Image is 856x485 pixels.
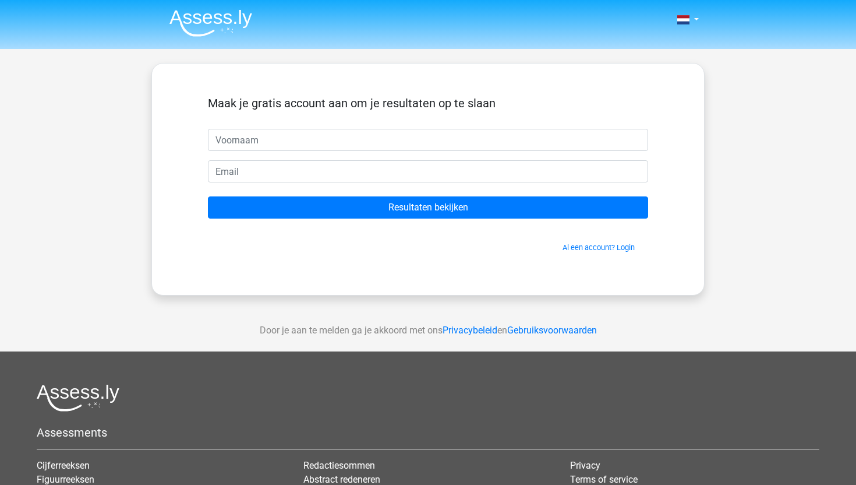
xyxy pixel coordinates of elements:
a: Redactiesommen [303,460,375,471]
a: Terms of service [570,474,638,485]
h5: Maak je gratis account aan om je resultaten op te slaan [208,96,648,110]
a: Al een account? Login [563,243,635,252]
a: Privacy [570,460,600,471]
a: Cijferreeksen [37,460,90,471]
img: Assessly logo [37,384,119,412]
a: Figuurreeksen [37,474,94,485]
a: Privacybeleid [443,325,497,336]
input: Voornaam [208,129,648,151]
a: Gebruiksvoorwaarden [507,325,597,336]
a: Abstract redeneren [303,474,380,485]
img: Assessly [169,9,252,37]
input: Resultaten bekijken [208,196,648,219]
h5: Assessments [37,426,819,440]
input: Email [208,160,648,182]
